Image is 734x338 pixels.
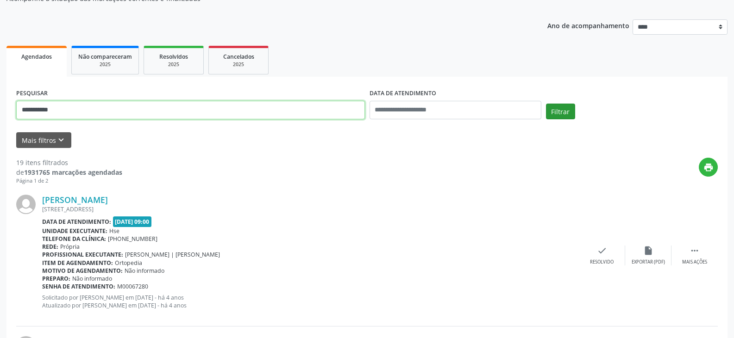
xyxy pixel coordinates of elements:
[108,235,157,243] span: [PHONE_NUMBER]
[16,158,122,167] div: 19 itens filtrados
[546,104,575,119] button: Filtrar
[16,132,71,148] button: Mais filtroskeyboard_arrow_down
[42,227,107,235] b: Unidade executante:
[117,283,148,290] span: M00067280
[72,275,112,283] span: Não informado
[16,167,122,177] div: de
[56,135,66,145] i: keyboard_arrow_down
[42,243,58,251] b: Rede:
[42,218,111,226] b: Data de atendimento:
[42,195,108,205] a: [PERSON_NAME]
[125,251,220,258] span: [PERSON_NAME] | [PERSON_NAME]
[42,251,123,258] b: Profissional executante:
[16,195,36,214] img: img
[42,235,106,243] b: Telefone da clínica:
[703,162,714,172] i: print
[370,86,436,101] label: DATA DE ATENDIMENTO
[21,53,52,61] span: Agendados
[125,267,164,275] span: Não informado
[16,86,48,101] label: PESQUISAR
[16,177,122,185] div: Página 1 de 2
[60,243,80,251] span: Própria
[215,61,262,68] div: 2025
[699,158,718,177] button: print
[223,53,254,61] span: Cancelados
[643,246,653,256] i: insert_drive_file
[78,61,132,68] div: 2025
[547,19,629,31] p: Ano de acompanhamento
[690,246,700,256] i: 
[632,259,665,265] div: Exportar (PDF)
[42,283,115,290] b: Senha de atendimento:
[159,53,188,61] span: Resolvidos
[78,53,132,61] span: Não compareceram
[42,259,113,267] b: Item de agendamento:
[42,267,123,275] b: Motivo de agendamento:
[24,168,122,177] strong: 1931765 marcações agendadas
[109,227,119,235] span: Hse
[42,205,579,213] div: [STREET_ADDRESS]
[597,246,607,256] i: check
[590,259,614,265] div: Resolvido
[682,259,707,265] div: Mais ações
[115,259,142,267] span: Ortopedia
[151,61,197,68] div: 2025
[42,275,70,283] b: Preparo:
[42,294,579,309] p: Solicitado por [PERSON_NAME] em [DATE] - há 4 anos Atualizado por [PERSON_NAME] em [DATE] - há 4 ...
[113,216,152,227] span: [DATE] 09:00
